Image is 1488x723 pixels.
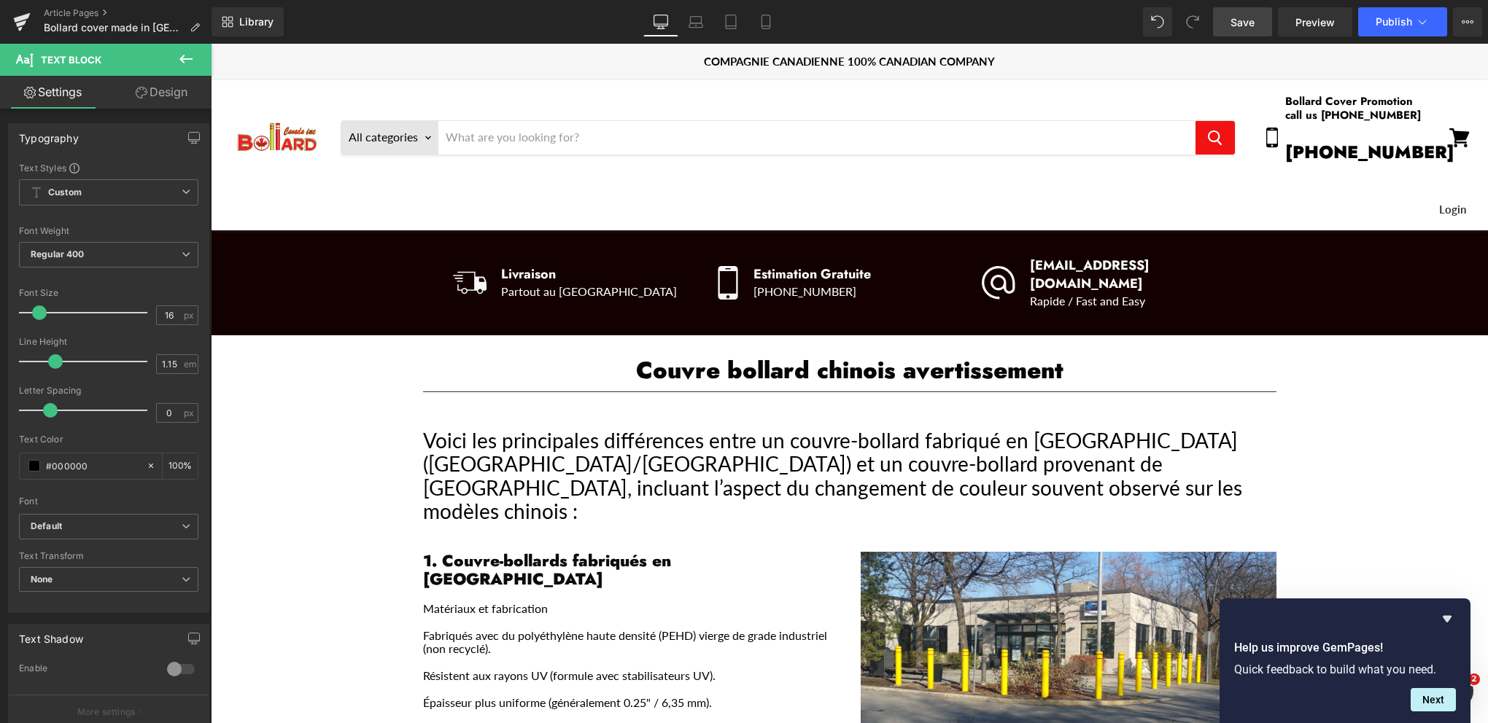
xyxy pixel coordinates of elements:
[212,385,1066,479] div: Voici les principales différences entre un couvre-bollard fabriqué en [GEOGRAPHIC_DATA] ([GEOGRAP...
[290,221,345,240] span: Livraison
[1178,7,1207,36] button: Redo
[985,77,1024,111] button: Search
[748,7,783,36] a: Mobile
[19,496,198,507] div: Font
[19,386,198,396] div: Letter Spacing
[41,54,101,66] span: Text Block
[643,7,678,36] a: Desktop
[19,551,198,561] div: Text Transform
[1234,639,1456,657] h2: Help us improve GemPages!
[239,15,274,28] span: Library
[1453,7,1482,36] button: More
[48,187,82,199] b: Custom
[19,663,152,678] div: Enable
[19,162,198,173] div: Text Styles
[31,574,53,585] b: None
[212,558,628,571] p: Matériaux et fabrication
[1295,15,1335,30] span: Preview
[19,124,79,144] div: Typography
[212,652,628,665] p: Épaisseur plus uniforme (généralement 0.25" / 6,35 mm).
[1358,7,1447,36] button: Publish
[290,240,492,256] p: Partout au [GEOGRAPHIC_DATA]
[1074,51,1220,79] span: Bollard Cover Promotion call us [PHONE_NUMBER]
[18,58,112,130] img: Canada bollard Logo
[19,434,198,445] div: Text Color
[19,226,198,236] div: Font Weight
[1074,95,1244,121] strong: [PHONE_NUMBER]
[163,453,198,479] div: %
[130,77,1024,112] form: Product
[77,706,136,719] p: More settings
[212,7,284,36] a: New Library
[1220,150,1264,181] a: Login
[212,625,628,638] p: Résistent aux rayons UV (formule avec stabilisateurs UV).
[1278,7,1352,36] a: Preview
[1231,15,1255,30] span: Save
[678,7,713,36] a: Laptop
[425,310,853,343] strong: Couvre bollard chinois avertissement
[44,22,184,34] span: Bollard cover made in [GEOGRAPHIC_DATA]
[228,77,984,111] input: Search
[184,408,196,418] span: px
[46,458,139,474] input: Color
[19,337,198,347] div: Line Height
[1468,673,1480,685] span: 2
[713,7,748,36] a: Tablet
[1411,688,1456,711] button: Next question
[212,585,628,612] p: Fabriqués avec du polyéthylène haute densité (PEHD) vierge de grade industriel (non recyclé).
[44,7,212,19] a: Article Pages
[109,76,214,109] a: Design
[1438,610,1456,628] button: Hide survey
[212,505,460,547] strong: 1. Couvre-bollards fabriqués en [GEOGRAPHIC_DATA]
[31,249,85,259] b: Regular 400
[1376,16,1412,28] span: Publish
[19,625,83,645] div: Text Shadow
[1234,663,1456,676] p: Quick feedback to build what you need.
[184,310,196,320] span: px
[31,520,62,533] i: Default
[819,212,939,249] span: [EMAIL_ADDRESS][DOMAIN_NAME]
[1234,610,1456,711] div: Help us improve GemPages!
[1143,7,1172,36] button: Undo
[543,240,756,256] p: [PHONE_NUMBER]
[92,11,1186,26] div: COMPAGNIE CANADIENNE 100% CANADIAN COMPANY
[543,221,660,240] span: Estimation Gratuite
[19,288,198,298] div: Font Size
[184,359,196,369] span: em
